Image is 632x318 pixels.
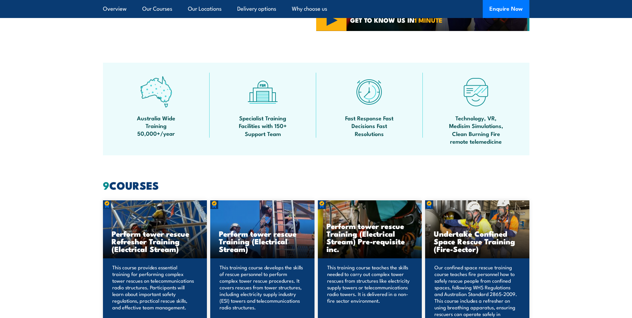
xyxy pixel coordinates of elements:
img: auswide-icon [140,76,172,108]
strong: 9 [103,177,109,193]
h2: COURSES [103,180,529,190]
img: tech-icon [460,76,492,108]
h3: Perform tower rescue Training (Electrical Stream) [219,230,306,253]
img: fast-icon [353,76,385,108]
span: GET TO KNOW US IN [350,17,442,23]
img: facilities-icon [247,76,279,108]
h3: Perform tower rescue Refresher Training (Electrical Stream) [112,230,199,253]
span: Australia Wide Training 50,000+/year [126,114,186,137]
span: Specialist Training Facilities with 150+ Support Team [233,114,293,137]
h3: Undertake Confined Space Rescue Training (Fire-Sector) [434,230,521,253]
span: Fast Response Fast Decisions Fast Resolutions [339,114,399,137]
strong: 1 MINUTE [414,15,442,25]
h3: Perform tower rescue Training (Electrical Stream) Pre-requisite inc. [326,222,413,253]
span: Technology, VR, Medisim Simulations, Clean Burning Fire remote telemedicine [446,114,506,145]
